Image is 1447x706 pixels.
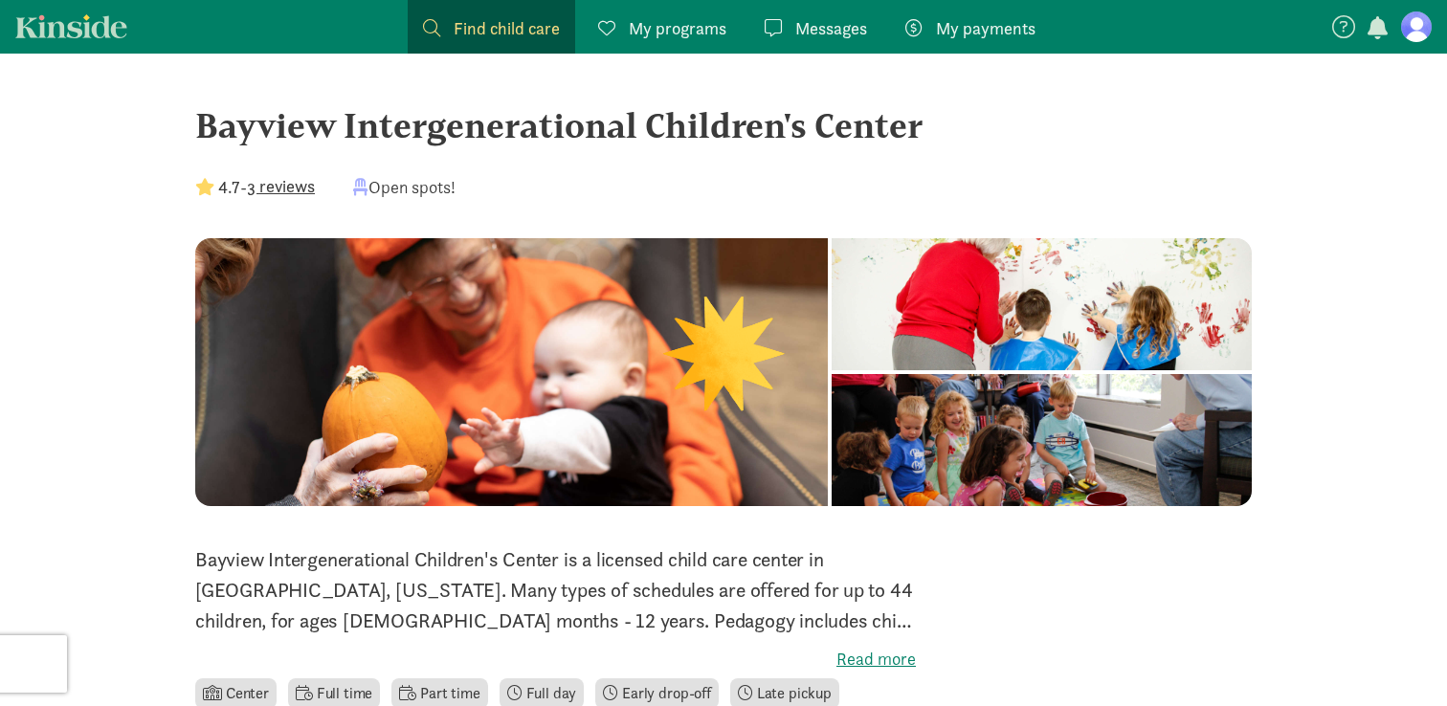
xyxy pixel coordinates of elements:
[218,176,240,198] strong: 4.7
[936,15,1035,41] span: My payments
[195,648,916,671] label: Read more
[195,544,916,636] p: Bayview Intergenerational Children's Center is a licensed child care center in [GEOGRAPHIC_DATA],...
[629,15,726,41] span: My programs
[195,174,315,200] div: -
[247,173,315,199] button: 3 reviews
[15,14,127,38] a: Kinside
[454,15,560,41] span: Find child care
[795,15,867,41] span: Messages
[353,174,456,200] div: Open spots!
[195,99,1252,151] div: Bayview Intergenerational Children's Center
